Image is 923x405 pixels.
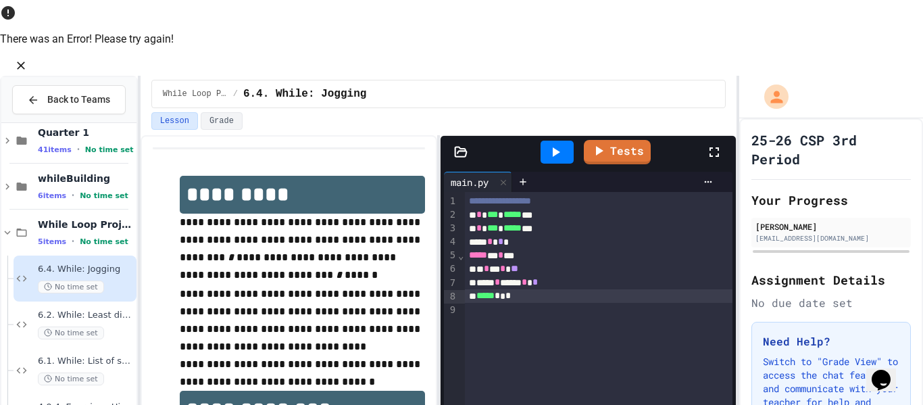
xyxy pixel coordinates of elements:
[444,222,457,235] div: 3
[751,191,911,210] h2: Your Progress
[38,281,104,293] span: No time set
[444,208,457,222] div: 2
[151,112,198,130] button: Lesson
[12,85,126,114] button: Back to Teams
[38,237,66,246] span: 5 items
[72,236,74,247] span: •
[457,250,464,261] span: Fold line
[444,304,457,317] div: 9
[38,356,134,367] span: 6.1. While: List of squares
[80,237,128,246] span: No time set
[72,190,74,201] span: •
[201,112,243,130] button: Grade
[751,270,911,289] h2: Assignment Details
[444,262,457,276] div: 6
[38,191,66,200] span: 6 items
[38,327,104,339] span: No time set
[233,89,238,99] span: /
[38,373,104,385] span: No time set
[38,310,134,321] span: 6.2. While: Least divisor
[444,277,457,290] div: 7
[751,295,911,311] div: No due date set
[584,140,651,164] a: Tests
[763,333,899,350] h3: Need Help?
[444,235,457,249] div: 4
[163,89,228,99] span: While Loop Projects
[866,351,909,391] iframe: chat widget
[38,172,134,185] span: whileBuilding
[751,130,911,168] h1: 25-26 CSP 3rd Period
[444,290,457,304] div: 8
[444,175,495,189] div: main.py
[444,195,457,208] div: 1
[755,233,907,243] div: [EMAIL_ADDRESS][DOMAIN_NAME]
[750,81,792,112] div: My Account
[444,249,457,262] div: 5
[85,145,134,154] span: No time set
[47,93,110,107] span: Back to Teams
[38,218,134,231] span: While Loop Projects
[38,126,134,139] span: Quarter 1
[11,55,31,76] button: Close
[444,172,512,192] div: main.py
[38,264,134,275] span: 6.4. While: Jogging
[77,144,80,155] span: •
[80,191,128,200] span: No time set
[38,145,72,154] span: 41 items
[755,220,907,233] div: [PERSON_NAME]
[243,86,366,102] span: 6.4. While: Jogging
